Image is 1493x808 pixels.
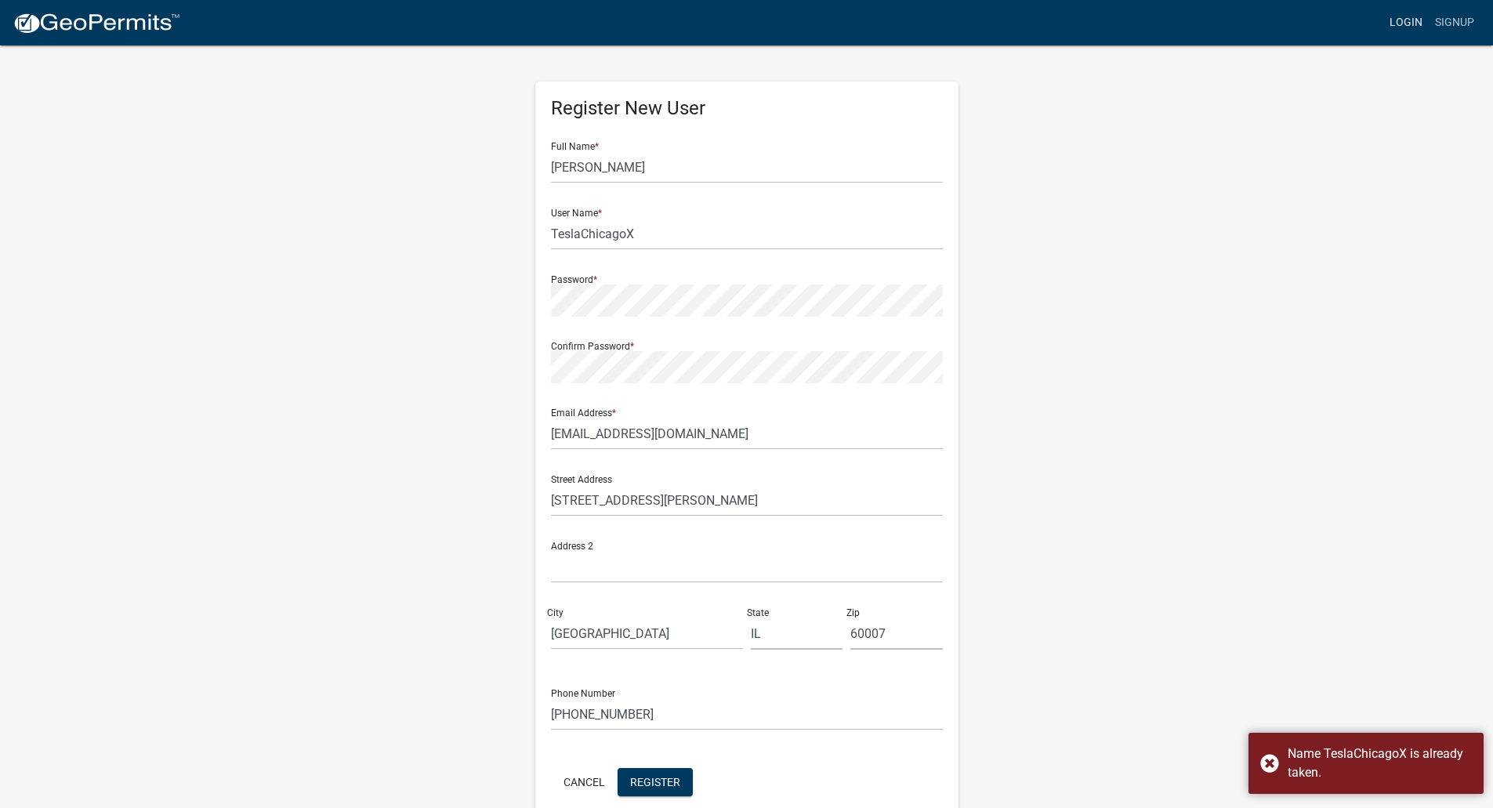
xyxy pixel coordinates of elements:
a: Login [1383,8,1429,38]
span: Register [630,775,680,788]
button: Cancel [551,768,618,796]
h5: Register New User [551,97,943,120]
button: Register [618,768,693,796]
a: Signup [1429,8,1480,38]
div: Name TeslaChicagoX is already taken. [1288,745,1472,782]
